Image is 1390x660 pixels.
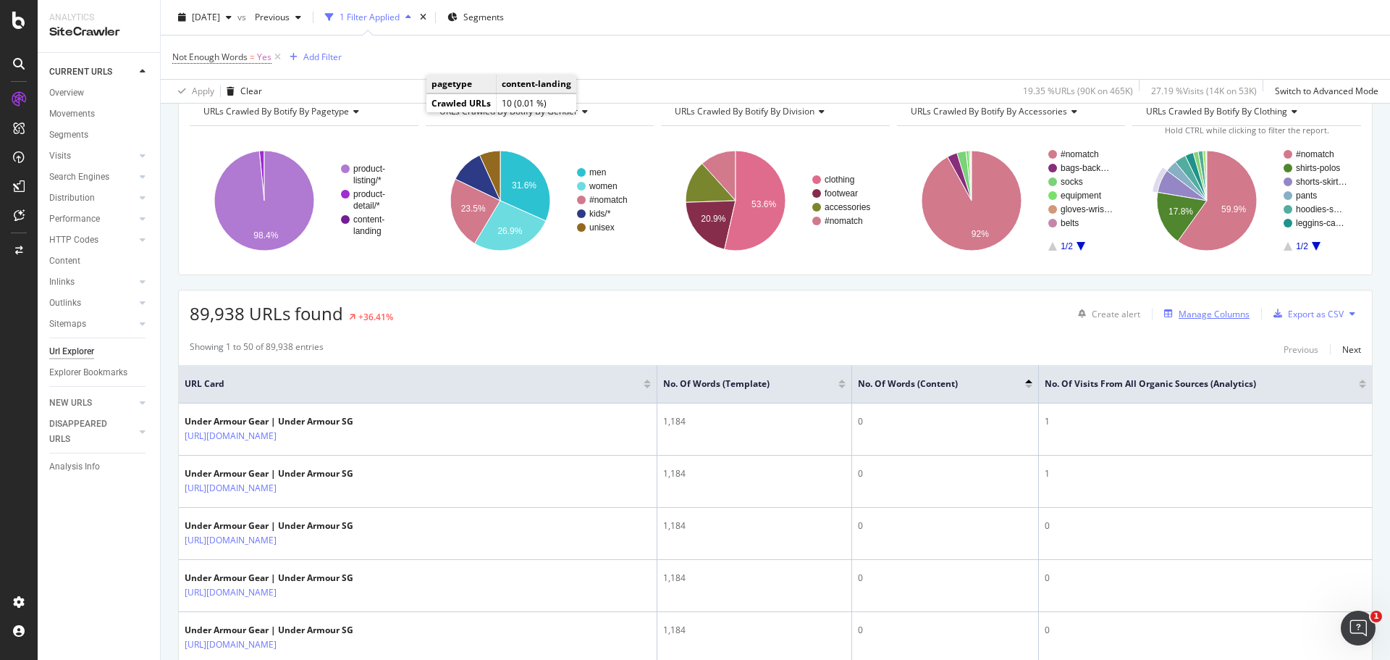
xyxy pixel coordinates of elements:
text: footwear [825,188,858,199]
a: [URL][DOMAIN_NAME] [185,638,277,652]
span: URL Card [185,377,640,390]
div: SiteCrawler [49,24,148,41]
a: Content [49,254,150,269]
h4: URLs Crawled By Botify By accessories [908,100,1113,123]
text: landing [353,226,382,236]
a: Sitemaps [49,317,135,332]
div: Movements [49,106,95,122]
button: Next [1342,341,1361,358]
td: 10 (0.01 %) [497,94,577,113]
a: [URL][DOMAIN_NAME] [185,585,277,600]
span: 2025 Sep. 11th [192,11,220,23]
a: NEW URLS [49,396,135,411]
a: Outlinks [49,296,135,311]
a: Inlinks [49,275,135,290]
a: [URL][DOMAIN_NAME] [185,429,277,443]
text: hoodies-s… [1296,204,1342,214]
text: 17.8% [1168,206,1193,217]
span: = [250,51,255,63]
text: belts [1061,218,1079,228]
svg: A chart. [661,138,888,264]
text: bags-back… [1061,163,1109,173]
span: URLs Crawled By Botify By gender [439,105,578,117]
div: 0 [858,415,1032,428]
text: 92% [972,229,989,239]
a: Visits [49,149,135,164]
div: Under Armour Gear | Under Armour SG [185,519,353,532]
span: No. of Visits from All Organic Sources (Analytics) [1045,377,1337,390]
span: URLs Crawled By Botify By division [675,105,814,117]
div: Segments [49,128,88,143]
text: leggins-ca… [1296,218,1344,228]
span: Not Enough Words [172,51,248,63]
svg: A chart. [1132,138,1359,264]
button: [DATE] [172,6,237,29]
a: Explorer Bookmarks [49,365,150,380]
text: #nomatch [825,216,863,226]
a: DISAPPEARED URLS [49,417,135,447]
a: CURRENT URLS [49,64,135,80]
text: 20.9% [702,214,726,224]
a: [URL][DOMAIN_NAME] [185,481,277,496]
div: 1 Filter Applied [340,11,400,23]
div: 0 [1045,624,1366,637]
text: #nomatch [589,195,628,205]
text: 26.9% [497,226,522,236]
text: unisex [589,222,615,233]
div: Url Explorer [49,344,94,359]
button: Switch to Advanced Mode [1269,80,1378,103]
span: No. of Words (Template) [663,377,817,390]
button: Segments [442,6,510,29]
span: Hold CTRL while clicking to filter the report. [1165,125,1329,135]
span: 89,938 URLs found [190,301,343,325]
span: Segments [463,11,504,23]
svg: A chart. [426,138,652,264]
h4: URLs Crawled By Botify By pagetype [201,100,405,123]
div: Under Armour Gear | Under Armour SG [185,624,353,637]
text: 1/2 [1061,241,1073,251]
svg: A chart. [190,138,416,264]
text: #nomatch [1061,149,1099,159]
div: Outlinks [49,296,81,311]
text: 1/2 [1297,241,1309,251]
text: product- [353,164,385,174]
div: HTTP Codes [49,233,98,248]
div: 1,184 [663,624,846,637]
div: Create alert [1092,308,1140,320]
div: 0 [1045,519,1366,532]
a: Movements [49,106,150,122]
a: Distribution [49,191,135,206]
h4: URLs Crawled By Botify By division [672,100,877,123]
div: 1 [1045,467,1366,480]
text: pants [1296,191,1317,201]
text: product- [353,189,385,199]
a: Overview [49,85,150,101]
div: Explorer Bookmarks [49,365,127,380]
text: listing/* [353,175,382,185]
button: 1 Filter Applied [319,6,417,29]
div: 1 [1045,415,1366,428]
div: Export as CSV [1288,308,1344,320]
div: Clear [240,85,262,97]
div: 0 [858,572,1032,585]
div: Add Filter [303,51,342,63]
text: shorts-skirt… [1296,177,1347,187]
text: 59.9% [1221,204,1246,214]
a: Analysis Info [49,459,150,475]
text: men [589,167,606,177]
td: content-landing [497,75,577,93]
div: NEW URLS [49,396,92,411]
div: 0 [858,519,1032,532]
div: Search Engines [49,170,109,185]
div: A chart. [897,138,1124,264]
div: 0 [858,467,1032,480]
span: vs [237,11,249,23]
div: Analysis Info [49,459,100,475]
button: Export as CSV [1268,302,1344,325]
div: Under Armour Gear | Under Armour SG [185,572,353,585]
text: socks [1061,177,1083,187]
span: URLs Crawled By Botify By accessories [911,105,1067,117]
td: Crawled URLs [426,94,497,113]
